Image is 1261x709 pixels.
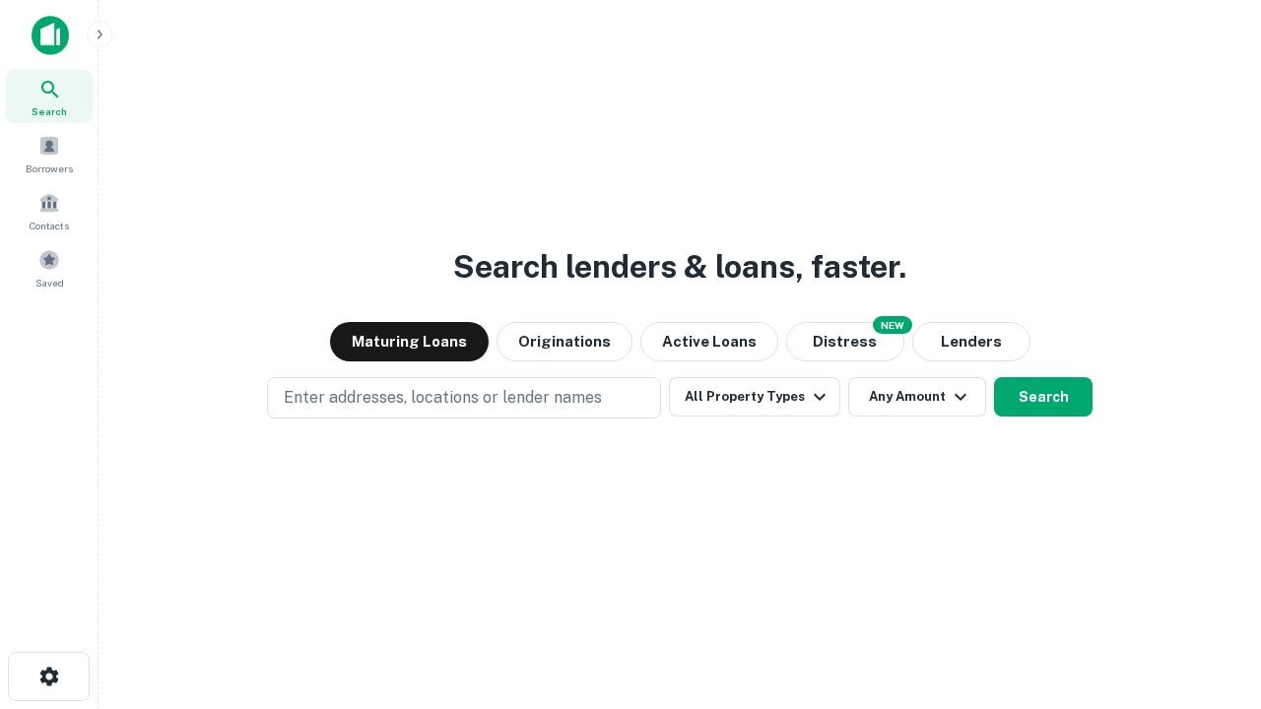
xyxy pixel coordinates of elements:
[30,218,69,233] span: Contacts
[994,377,1093,417] button: Search
[669,377,840,417] button: All Property Types
[640,322,778,361] button: Active Loans
[453,243,906,290] h3: Search lenders & loans, faster.
[6,70,93,123] a: Search
[1162,488,1261,583] iframe: Chat Widget
[284,386,602,410] p: Enter addresses, locations or lender names
[32,16,69,55] img: capitalize-icon.png
[6,241,93,294] a: Saved
[873,316,912,334] div: NEW
[35,275,64,290] span: Saved
[6,127,93,180] a: Borrowers
[32,103,67,119] span: Search
[848,377,986,417] button: Any Amount
[786,322,904,361] button: Search distressed loans with lien and other non-mortgage details.
[497,322,632,361] button: Originations
[6,184,93,237] a: Contacts
[330,322,489,361] button: Maturing Loans
[912,322,1030,361] button: Lenders
[26,161,73,176] span: Borrowers
[267,377,661,419] button: Enter addresses, locations or lender names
